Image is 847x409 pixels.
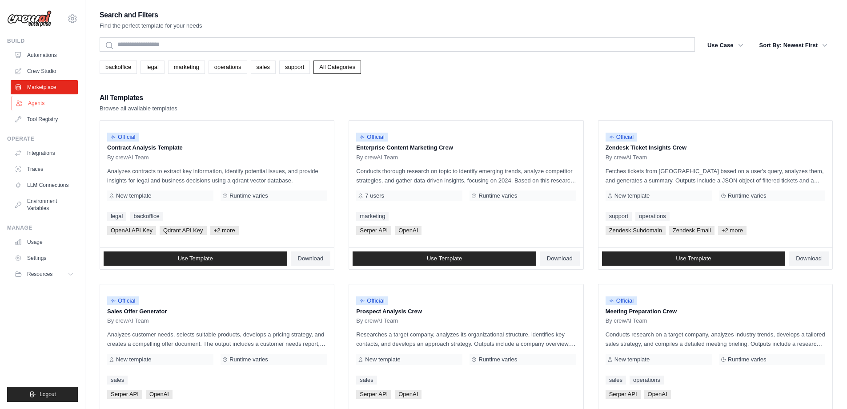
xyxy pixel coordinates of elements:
[107,330,327,348] p: Analyzes customer needs, selects suitable products, develops a pricing strategy, and creates a co...
[718,226,747,235] span: +2 more
[11,235,78,249] a: Usage
[606,154,647,161] span: By crewAI Team
[728,192,767,199] span: Runtime varies
[356,307,576,316] p: Prospect Analysis Crew
[11,251,78,265] a: Settings
[356,166,576,185] p: Conducts thorough research on topic to identify emerging trends, analyze competitor strategies, a...
[606,317,647,324] span: By crewAI Team
[11,194,78,215] a: Environment Variables
[356,330,576,348] p: Researches a target company, analyzes its organizational structure, identifies key contacts, and ...
[11,162,78,176] a: Traces
[606,166,825,185] p: Fetches tickets from [GEOGRAPHIC_DATA] based on a user's query, analyzes them, and generates a su...
[178,255,213,262] span: Use Template
[669,226,715,235] span: Zendesk Email
[11,267,78,281] button: Resources
[478,192,517,199] span: Runtime varies
[606,226,666,235] span: Zendesk Subdomain
[107,307,327,316] p: Sales Offer Generator
[635,212,670,221] a: operations
[146,390,173,399] span: OpenAI
[606,390,641,399] span: Serper API
[614,356,650,363] span: New template
[754,37,833,53] button: Sort By: Newest First
[7,387,78,402] button: Logout
[107,390,142,399] span: Serper API
[107,154,149,161] span: By crewAI Team
[606,330,825,348] p: Conducts research on a target company, analyzes industry trends, develops a tailored sales strate...
[356,143,576,152] p: Enterprise Content Marketing Crew
[116,192,151,199] span: New template
[606,376,626,385] a: sales
[356,226,391,235] span: Serper API
[11,178,78,192] a: LLM Connections
[365,192,384,199] span: 7 users
[209,61,247,74] a: operations
[107,133,139,142] span: Official
[606,143,825,152] p: Zendesk Ticket Insights Crew
[789,251,829,266] a: Download
[107,317,149,324] span: By crewAI Team
[427,255,462,262] span: Use Template
[11,112,78,126] a: Tool Registry
[313,61,361,74] a: All Categories
[676,255,711,262] span: Use Template
[644,390,671,399] span: OpenAI
[7,37,78,45] div: Build
[100,21,202,30] p: Find the perfect template for your needs
[395,226,421,235] span: OpenAI
[251,61,276,74] a: sales
[356,212,389,221] a: marketing
[140,61,164,74] a: legal
[100,104,177,113] p: Browse all available templates
[100,61,137,74] a: backoffice
[107,376,128,385] a: sales
[11,80,78,94] a: Marketplace
[614,192,650,199] span: New template
[356,133,388,142] span: Official
[356,317,398,324] span: By crewAI Team
[160,226,207,235] span: Qdrant API Key
[478,356,517,363] span: Runtime varies
[100,9,202,21] h2: Search and Filters
[40,391,56,398] span: Logout
[353,251,536,266] a: Use Template
[107,296,139,305] span: Official
[11,146,78,160] a: Integrations
[728,356,767,363] span: Runtime varies
[796,255,822,262] span: Download
[107,166,327,185] p: Analyzes contracts to extract key information, identify potential issues, and provide insights fo...
[291,251,331,266] a: Download
[104,251,287,266] a: Use Template
[606,307,825,316] p: Meeting Preparation Crew
[602,251,786,266] a: Use Template
[630,376,664,385] a: operations
[356,154,398,161] span: By crewAI Team
[116,356,151,363] span: New template
[229,192,268,199] span: Runtime varies
[27,271,52,278] span: Resources
[210,226,239,235] span: +2 more
[100,92,177,104] h2: All Templates
[606,133,638,142] span: Official
[540,251,580,266] a: Download
[356,376,377,385] a: sales
[365,356,400,363] span: New template
[12,96,79,110] a: Agents
[7,224,78,231] div: Manage
[547,255,573,262] span: Download
[356,296,388,305] span: Official
[702,37,749,53] button: Use Case
[606,296,638,305] span: Official
[279,61,310,74] a: support
[395,390,421,399] span: OpenAI
[107,226,156,235] span: OpenAI API Key
[356,390,391,399] span: Serper API
[7,135,78,142] div: Operate
[168,61,205,74] a: marketing
[606,212,632,221] a: support
[11,64,78,78] a: Crew Studio
[7,10,52,27] img: Logo
[298,255,324,262] span: Download
[107,212,126,221] a: legal
[107,143,327,152] p: Contract Analysis Template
